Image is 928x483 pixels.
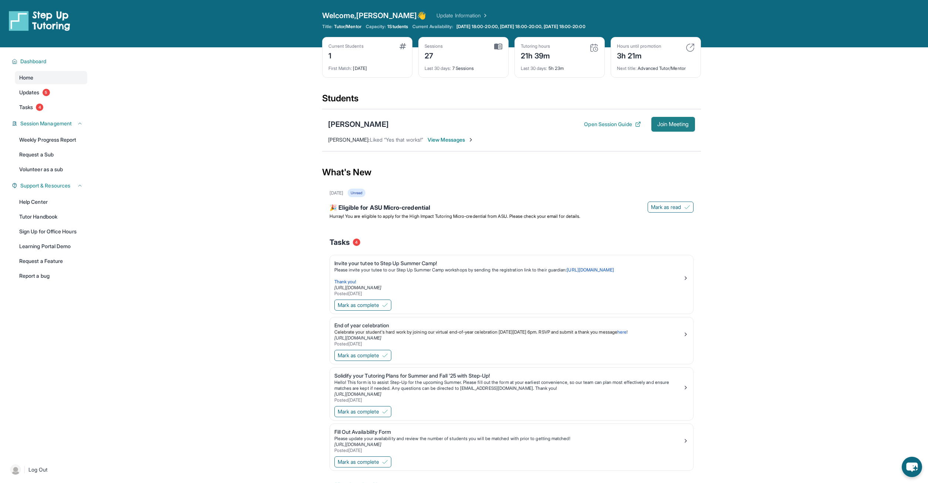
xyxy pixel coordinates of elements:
[322,92,701,109] div: Students
[425,49,443,61] div: 27
[330,424,693,455] a: Fill Out Availability FormPlease update your availability and review the number of students you w...
[15,240,87,253] a: Learning Portal Demo
[521,65,547,71] span: Last 30 days :
[590,43,598,52] img: card
[684,204,690,210] img: Mark as read
[28,466,48,473] span: Log Out
[328,119,389,129] div: [PERSON_NAME]
[15,210,87,223] a: Tutor Handbook
[334,456,391,467] button: Mark as complete
[15,225,87,238] a: Sign Up for Office Hours
[521,43,550,49] div: Tutoring hours
[334,300,391,311] button: Mark as complete
[366,24,386,30] span: Capacity:
[322,24,333,30] span: Title:
[334,391,381,397] a: [URL][DOMAIN_NAME]
[567,267,614,273] a: [URL][DOMAIN_NAME]
[334,291,683,297] div: Posted [DATE]
[425,43,443,49] div: Sessions
[20,58,47,65] span: Dashboard
[348,189,365,197] div: Unread
[15,71,87,84] a: Home
[330,190,343,196] div: [DATE]
[43,89,50,96] span: 5
[334,322,683,329] div: End of year celebration
[584,121,641,128] button: Open Session Guide
[322,10,426,21] span: Welcome, [PERSON_NAME] 👋
[686,43,695,52] img: card
[370,136,423,143] span: Liked “Yes that works!”
[334,329,617,335] span: Celebrate your student's hard work by joining our virtual end-of-year celebration [DATE][DATE] 6p...
[468,137,474,143] img: Chevron-Right
[15,101,87,114] a: Tasks4
[7,462,87,478] a: |Log Out
[334,428,683,436] div: Fill Out Availability Form
[15,148,87,161] a: Request a Sub
[10,465,21,475] img: user-img
[334,397,683,403] div: Posted [DATE]
[19,74,33,81] span: Home
[338,352,379,359] span: Mark as complete
[338,408,379,415] span: Mark as complete
[456,24,586,30] span: [DATE] 18:00-20:00, [DATE] 18:00-20:00, [DATE] 18:00-20:00
[334,260,683,267] div: Invite your tutee to Step Up Summer Camp!
[425,65,451,71] span: Last 30 days :
[617,65,637,71] span: Next title :
[15,133,87,146] a: Weekly Progress Report
[328,43,364,49] div: Current Students
[353,239,360,246] span: 4
[399,43,406,49] img: card
[521,49,550,61] div: 21h 39m
[36,104,43,111] span: 4
[428,136,474,143] span: View Messages
[382,352,388,358] img: Mark as complete
[19,104,33,111] span: Tasks
[334,267,683,273] p: Please invite your tutee to our Step Up Summer Camp workshops by sending the registration link to...
[15,195,87,209] a: Help Center
[19,89,40,96] span: Updates
[382,409,388,415] img: Mark as complete
[334,447,683,453] div: Posted [DATE]
[617,61,695,71] div: Advanced Tutor/Mentor
[334,24,361,30] span: Tutor/Mentor
[425,61,502,71] div: 7 Sessions
[617,43,661,49] div: Hours until promotion
[648,202,694,213] button: Mark as read
[412,24,453,30] span: Current Availability:
[338,458,379,466] span: Mark as complete
[902,457,922,477] button: chat-button
[17,120,83,127] button: Session Management
[494,43,502,50] img: card
[334,379,683,391] p: Hello! This form is to assist Step-Up for the upcoming Summer. Please fill out the form at your e...
[334,350,391,361] button: Mark as complete
[334,372,683,379] div: Solidify your Tutoring Plans for Summer and Fall '25 with Step-Up!
[382,302,388,308] img: Mark as complete
[328,49,364,61] div: 1
[20,120,72,127] span: Session Management
[338,301,379,309] span: Mark as complete
[15,254,87,268] a: Request a Feature
[9,10,70,31] img: logo
[17,182,83,189] button: Support & Resources
[322,156,701,189] div: What's New
[334,285,381,290] a: [URL][DOMAIN_NAME]
[617,329,627,335] a: here
[334,341,683,347] div: Posted [DATE]
[330,213,581,219] span: Hurray! You are eligible to apply for the High Impact Tutoring Micro-credential from ASU. Please ...
[330,255,693,298] a: Invite your tutee to Step Up Summer Camp!Please invite your tutee to our Step Up Summer Camp work...
[17,58,83,65] button: Dashboard
[521,61,598,71] div: 5h 23m
[455,24,587,30] a: [DATE] 18:00-20:00, [DATE] 18:00-20:00, [DATE] 18:00-20:00
[651,203,681,211] span: Mark as read
[330,237,350,247] span: Tasks
[328,61,406,71] div: [DATE]
[15,163,87,176] a: Volunteer as a sub
[330,368,693,405] a: Solidify your Tutoring Plans for Summer and Fall '25 with Step-Up!Hello! This form is to assist S...
[15,269,87,283] a: Report a bug
[334,329,683,335] p: !
[334,436,683,442] div: Please update your availability and review the number of students you will be matched with prior ...
[334,442,381,447] a: [URL][DOMAIN_NAME]
[330,203,694,213] div: 🎉 Eligible for ASU Micro-credential
[334,335,381,341] a: [URL][DOMAIN_NAME]
[24,465,26,474] span: |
